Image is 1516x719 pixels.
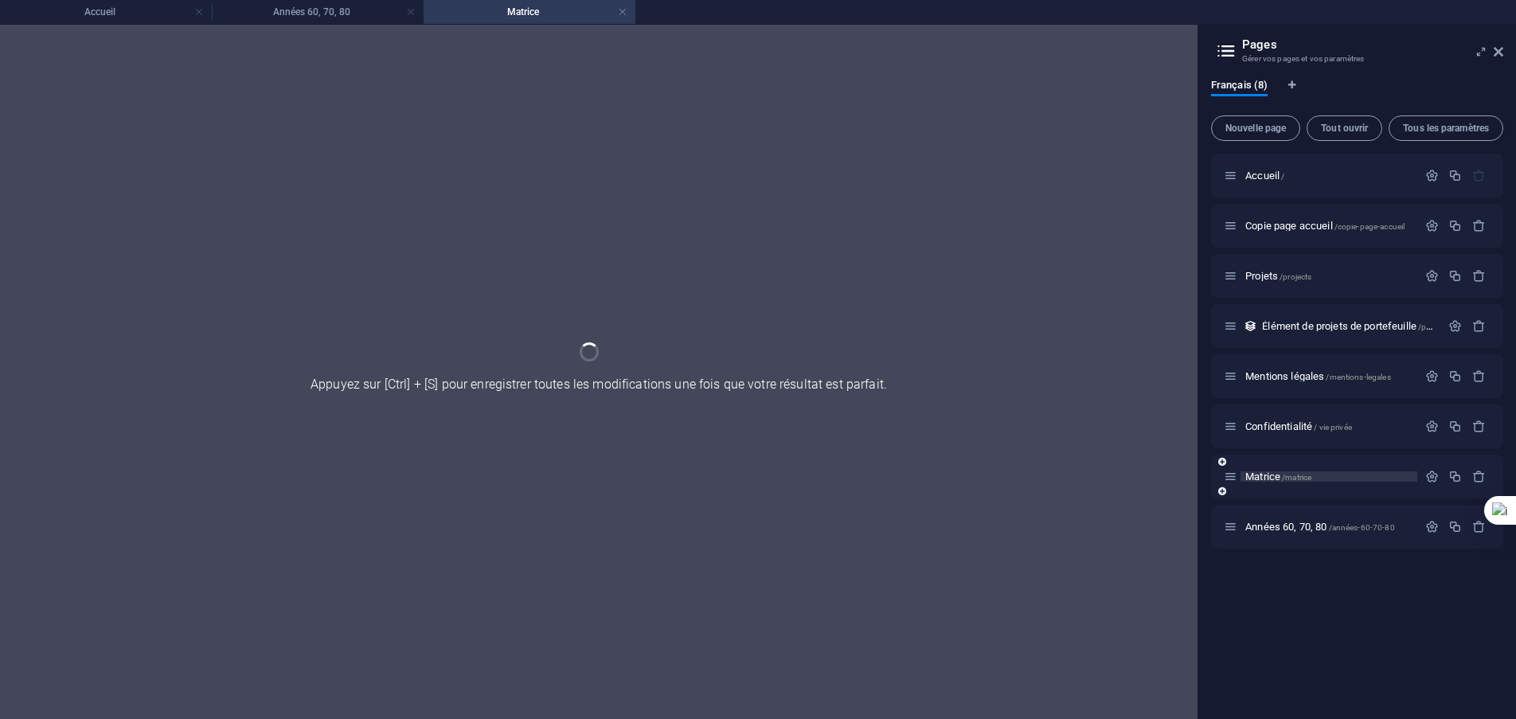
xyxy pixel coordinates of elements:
div: Dupliquer [1448,470,1462,483]
font: Confidentialité [1245,420,1312,432]
div: La page de départ ne peut pas être supprimée. [1472,169,1486,182]
button: Tous les paramètres [1389,115,1503,141]
span: Cliquez pour ouvrir la page. [1245,420,1352,432]
div: Paramètres [1425,269,1439,283]
div: Dupliquer [1448,269,1462,283]
font: /années-60-70-80 [1329,523,1395,532]
div: Supprimer [1472,319,1486,333]
div: Copie page accueil/copie-page-accueil [1241,221,1417,231]
font: /copie-page-accueil [1334,222,1405,231]
div: Paramètres [1425,369,1439,383]
div: Dupliquer [1448,219,1462,233]
div: Années 60, 70, 80/années-60-70-80 [1241,522,1417,532]
font: Accueil [1245,170,1280,182]
span: Cliquez pour ouvrir la page. [1245,270,1311,282]
font: / vie privée [1314,423,1352,432]
span: Cliquez pour ouvrir la page. [1245,220,1405,232]
div: Supprimer [1472,269,1486,283]
font: Gérer vos pages et vos paramètres [1242,54,1365,63]
span: Cliquez pour ouvrir la page. [1262,320,1501,332]
div: Dupliquer [1448,520,1462,533]
font: Matrice [1245,471,1280,483]
div: Paramètres [1425,169,1439,182]
font: /projects [1280,272,1311,281]
font: Copie page accueil [1245,220,1333,232]
div: Élément de projets de portefeuille/portfolio-projects-item [1257,321,1440,331]
div: Paramètres [1448,319,1462,333]
div: Supprimer [1472,520,1486,533]
font: Français (8) [1211,79,1268,91]
span: Cliquez pour ouvrir la page. [1245,471,1311,483]
div: Projets/projects [1241,271,1417,281]
div: Mentions légales/mentions-legales [1241,371,1417,381]
font: Matrice [507,6,539,18]
div: Dupliquer [1448,169,1462,182]
div: Paramètres [1425,520,1439,533]
font: Années 60, 70, 80 [1245,521,1326,533]
font: Mentions légales [1245,370,1324,382]
div: Paramètres [1425,420,1439,433]
font: /mentions-legales [1326,373,1390,381]
font: Pages [1242,37,1277,52]
button: Tout ouvrir [1307,115,1382,141]
span: Cliquez pour ouvrir la page. [1245,170,1284,182]
div: Supprimer [1472,219,1486,233]
div: Supprimer [1472,369,1486,383]
div: Confidentialité/ vie privée [1241,421,1417,432]
div: Dupliquer [1448,369,1462,383]
font: Années 60, 70, 80 [273,6,350,18]
font: Accueil [84,6,115,18]
div: Ongles langues [1211,79,1503,109]
div: Supprimer [1472,420,1486,433]
font: Tous les paramètres [1403,123,1489,134]
div: Matrice/matrice [1241,471,1417,482]
font: Projets [1245,270,1278,282]
div: Cette mise en page est utilisée en tant que modèle pour toutes les entrées (par exemple : un arti... [1244,319,1257,333]
font: Élément de projets de portefeuille [1262,320,1416,332]
div: Accueil/ [1241,170,1417,181]
div: Supprimer [1472,470,1486,483]
div: Dupliquer [1448,420,1462,433]
div: Paramètres [1425,219,1439,233]
font: / [1281,172,1284,181]
font: Tout ouvrir [1321,123,1368,134]
span: Cliquez pour ouvrir la page. [1245,370,1391,382]
font: /portfolio-projects-item [1418,320,1501,332]
div: Paramètres [1425,470,1439,483]
font: /matrice [1282,473,1311,482]
button: Nouvelle page [1211,115,1300,141]
font: Nouvelle page [1225,123,1286,134]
